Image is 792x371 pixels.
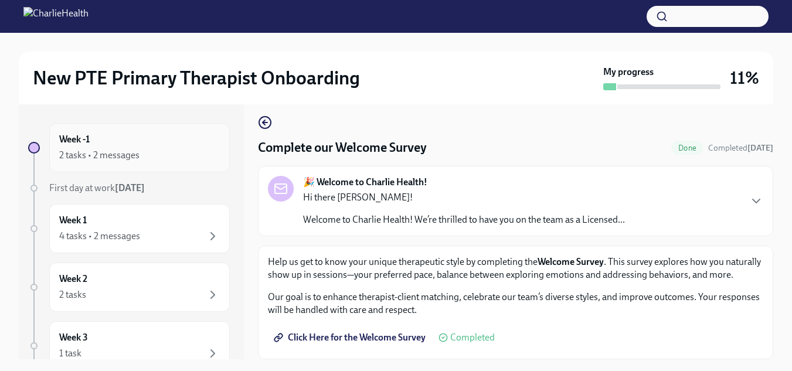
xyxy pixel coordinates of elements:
h3: 11% [730,67,759,89]
span: Done [671,144,703,152]
h6: Week -1 [59,133,90,146]
p: Welcome to Charlie Health! We’re thrilled to have you on the team as a Licensed... [303,213,625,226]
a: Week -12 tasks • 2 messages [28,123,230,172]
strong: My progress [603,66,654,79]
h6: Week 2 [59,273,87,285]
p: Help us get to know your unique therapeutic style by completing the . This survey explores how yo... [268,256,763,281]
strong: [DATE] [115,182,145,193]
div: 1 task [59,347,81,360]
h2: New PTE Primary Therapist Onboarding [33,66,360,90]
a: Week 22 tasks [28,263,230,312]
p: Hi there [PERSON_NAME]! [303,191,625,204]
img: CharlieHealth [23,7,89,26]
a: Week 14 tasks • 2 messages [28,204,230,253]
strong: [DATE] [747,143,773,153]
h6: Week 3 [59,331,88,344]
span: Click Here for the Welcome Survey [276,332,426,343]
strong: 🎉 Welcome to Charlie Health! [303,176,427,189]
span: Completed [450,333,495,342]
div: 4 tasks • 2 messages [59,230,140,243]
a: Click Here for the Welcome Survey [268,326,434,349]
a: Week 31 task [28,321,230,370]
h4: Complete our Welcome Survey [258,139,427,156]
div: 2 tasks • 2 messages [59,149,140,162]
p: Our goal is to enhance therapist-client matching, celebrate our team’s diverse styles, and improv... [268,291,763,316]
h6: Week 1 [59,214,87,227]
span: Completed [708,143,773,153]
span: First day at work [49,182,145,193]
div: 2 tasks [59,288,86,301]
strong: Welcome Survey [538,256,604,267]
span: September 25th, 2025 14:43 [708,142,773,154]
a: First day at work[DATE] [28,182,230,195]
